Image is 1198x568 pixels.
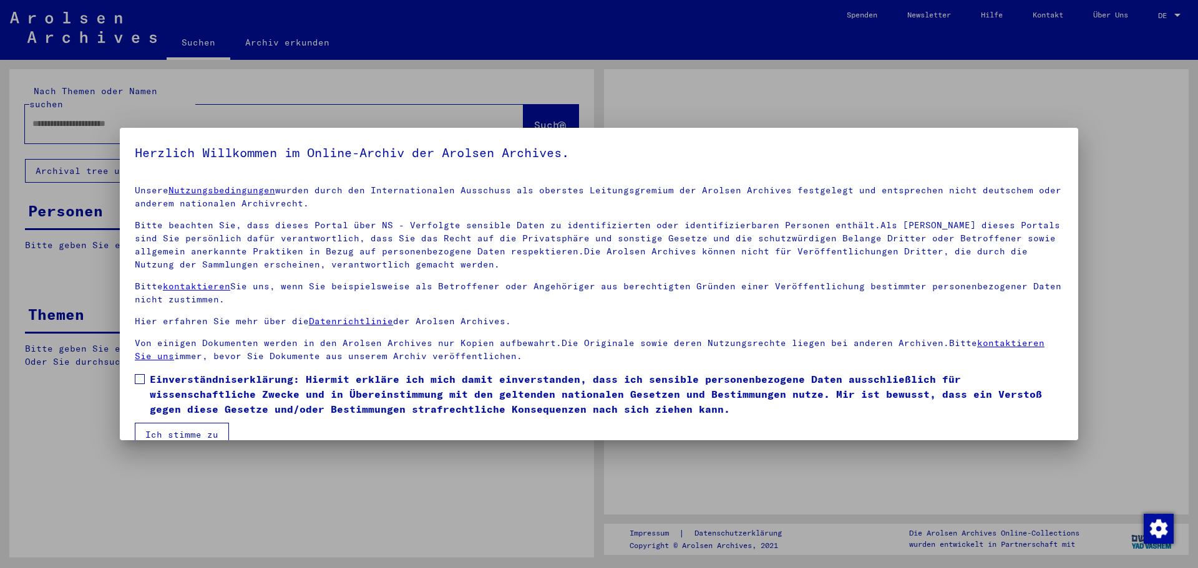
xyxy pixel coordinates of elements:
a: kontaktieren Sie uns [135,337,1045,362]
button: Ich stimme zu [135,423,229,446]
p: Bitte beachten Sie, dass dieses Portal über NS - Verfolgte sensible Daten zu identifizierten oder... [135,219,1063,271]
p: Von einigen Dokumenten werden in den Arolsen Archives nur Kopien aufbewahrt.Die Originale sowie d... [135,337,1063,363]
img: Zustimmung ändern [1144,514,1174,544]
p: Bitte Sie uns, wenn Sie beispielsweise als Betroffener oder Angehöriger aus berechtigten Gründen ... [135,280,1063,306]
h5: Herzlich Willkommen im Online-Archiv der Arolsen Archives. [135,143,1063,163]
span: Einverständniserklärung: Hiermit erkläre ich mich damit einverstanden, dass ich sensible personen... [150,372,1063,416]
a: Datenrichtlinie [309,315,393,327]
p: Hier erfahren Sie mehr über die der Arolsen Archives. [135,315,1063,328]
a: kontaktieren [163,281,230,292]
p: Unsere wurden durch den Internationalen Ausschuss als oberstes Leitungsgremium der Arolsen Archiv... [135,184,1063,210]
a: Nutzungsbedingungen [168,185,275,196]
